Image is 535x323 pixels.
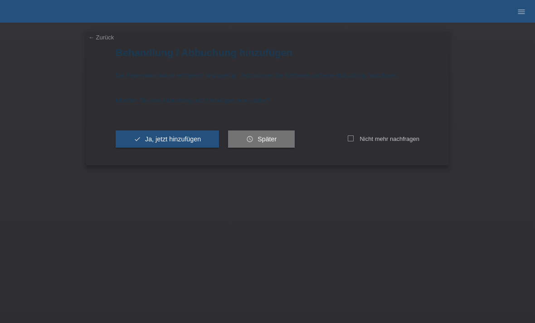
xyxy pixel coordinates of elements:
[517,7,526,16] i: menu
[116,47,419,58] h1: Behandlung / Abbuchung hinzufügen
[116,63,419,88] div: Die Reservation wurde erfolgreich hinzugefügt. Jetzt können Sie fortfahren und eine Abbuchung hin...
[258,135,277,143] span: Später
[134,135,141,143] i: check
[116,88,419,113] div: Möchten Sie eine Abbuchung jetzt hinzufügen oder später?
[116,130,219,148] button: check Ja, jetzt hinzufügen
[348,135,419,142] label: Nicht mehr nachfragen
[228,130,295,148] button: schedule Später
[88,34,114,41] a: ← Zurück
[246,135,253,143] i: schedule
[512,9,530,14] a: menu
[145,135,201,143] span: Ja, jetzt hinzufügen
